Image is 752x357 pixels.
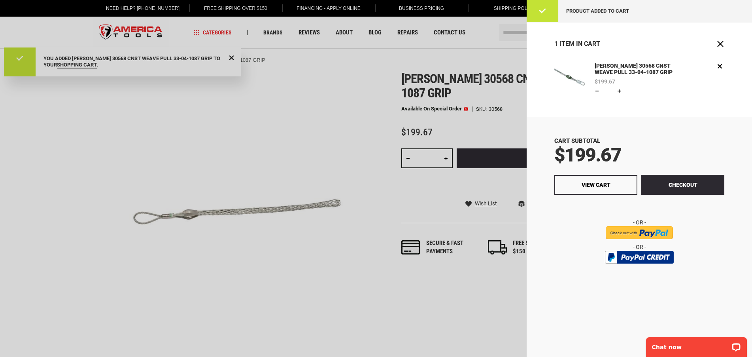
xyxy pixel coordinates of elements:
[641,332,752,357] iframe: LiveChat chat widget
[641,175,724,195] button: Checkout
[559,40,600,47] span: Item in Cart
[582,182,610,188] span: View Cart
[566,8,629,14] span: Product added to cart
[593,62,684,77] a: [PERSON_NAME] 30568 CNST WEAVE PULL 33-04-1087 GRIP
[716,40,724,48] button: Close
[554,62,585,93] img: GREENLEE 30568 CNST WEAVE PULL 33-04-1087 GRIP
[554,62,585,95] a: GREENLEE 30568 CNST WEAVE PULL 33-04-1087 GRIP
[554,40,558,47] span: 1
[554,144,621,166] span: $199.67
[554,175,637,195] a: View Cart
[610,266,669,274] img: btn_bml_text.png
[595,79,615,84] span: $199.67
[554,137,600,144] span: Cart Subtotal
